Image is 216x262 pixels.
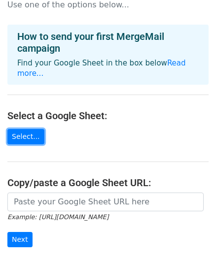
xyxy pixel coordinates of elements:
input: Next [7,232,33,247]
a: Select... [7,129,44,144]
h4: Copy/paste a Google Sheet URL: [7,177,209,189]
small: Example: [URL][DOMAIN_NAME] [7,213,108,221]
a: Read more... [17,59,186,78]
h4: How to send your first MergeMail campaign [17,31,199,54]
h4: Select a Google Sheet: [7,110,209,122]
p: Find your Google Sheet in the box below [17,58,199,79]
iframe: Chat Widget [167,215,216,262]
input: Paste your Google Sheet URL here [7,193,204,211]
